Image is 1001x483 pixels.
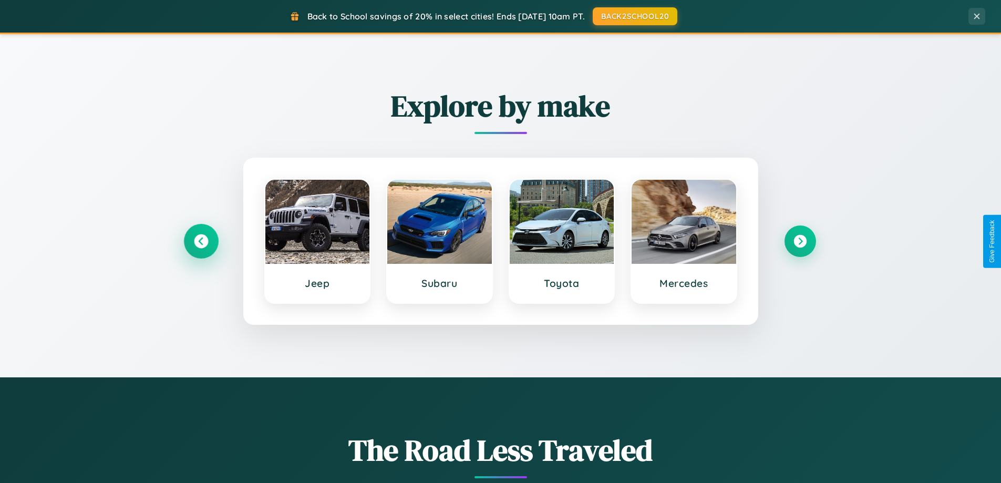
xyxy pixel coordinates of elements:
[185,86,816,126] h2: Explore by make
[276,277,359,290] h3: Jeep
[593,7,677,25] button: BACK2SCHOOL20
[988,220,996,263] div: Give Feedback
[642,277,726,290] h3: Mercedes
[307,11,585,22] span: Back to School savings of 20% in select cities! Ends [DATE] 10am PT.
[398,277,481,290] h3: Subaru
[185,430,816,470] h1: The Road Less Traveled
[520,277,604,290] h3: Toyota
